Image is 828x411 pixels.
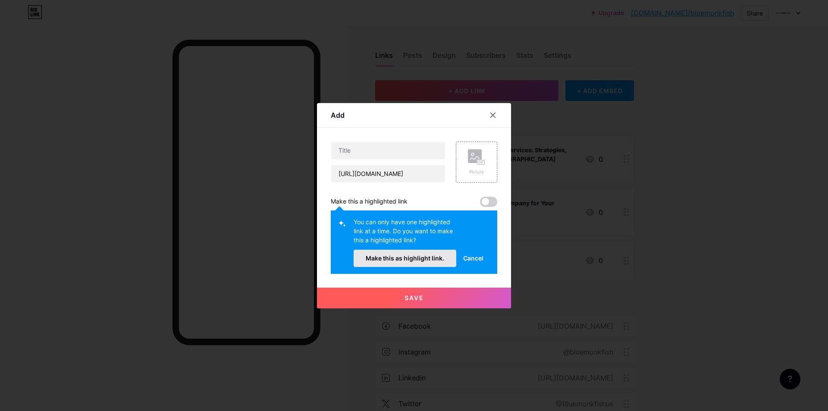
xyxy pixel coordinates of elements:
[331,165,445,182] input: URL
[331,142,445,159] input: Title
[354,217,456,250] div: You can only have one highlighted link at a time. Do you want to make this a highlighted link?
[405,294,424,301] span: Save
[317,288,511,308] button: Save
[331,110,345,120] div: Add
[456,250,490,267] button: Cancel
[366,254,444,262] span: Make this as highlight link.
[331,197,408,207] div: Make this a highlighted link
[468,169,485,175] div: Picture
[354,250,456,267] button: Make this as highlight link.
[463,254,483,263] span: Cancel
